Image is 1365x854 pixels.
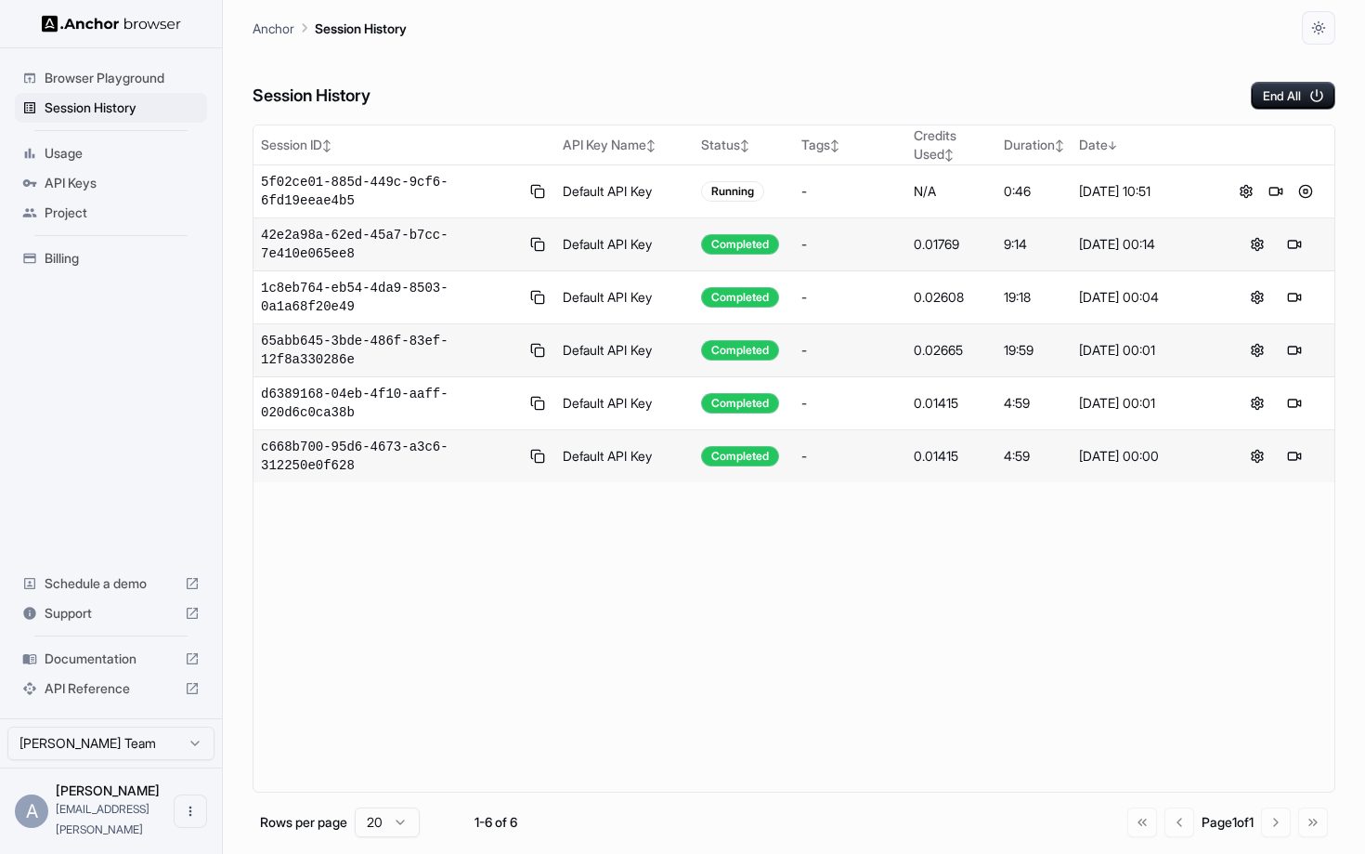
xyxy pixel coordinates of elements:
div: Duration [1004,136,1064,154]
span: Project [45,204,200,222]
div: Completed [701,393,779,414]
div: 0:46 [1004,182,1064,201]
td: Default API Key [555,165,693,218]
div: API Keys [15,168,207,198]
div: - [801,288,899,307]
div: [DATE] 00:01 [1079,341,1209,360]
p: Session History [315,19,407,38]
div: - [801,182,899,201]
div: 0.01415 [914,394,988,413]
div: Session ID [261,136,548,154]
div: 1-6 of 6 [449,813,542,832]
td: Default API Key [555,218,693,271]
div: Completed [701,234,779,255]
span: ↕ [1055,138,1064,152]
span: Browser Playground [45,69,200,87]
span: ↕ [830,138,839,152]
span: ↓ [1108,138,1117,152]
div: 0.01415 [914,447,988,466]
button: Open menu [174,795,207,828]
div: Session History [15,93,207,123]
div: N/A [914,182,988,201]
div: A [15,795,48,828]
span: 42e2a98a-62ed-45a7-b7cc-7e410e065ee8 [261,226,520,263]
span: Support [45,604,177,623]
td: Default API Key [555,377,693,430]
div: [DATE] 00:14 [1079,235,1209,254]
img: Anchor Logo [42,15,181,33]
p: Anchor [253,19,294,38]
span: 5f02ce01-885d-449c-9cf6-6fd19eeae4b5 [261,173,520,210]
div: Tags [801,136,899,154]
div: Schedule a demo [15,569,207,598]
p: Rows per page [260,813,347,832]
div: Support [15,598,207,628]
span: 65abb645-3bde-486f-83ef-12f8a330286e [261,332,520,369]
span: Usage [45,144,200,163]
div: Credits Used [914,126,988,164]
div: 4:59 [1004,394,1064,413]
span: 1c8eb764-eb54-4da9-8503-0a1a68f20e49 [261,279,520,316]
div: 4:59 [1004,447,1064,466]
span: c668b700-95d6-4673-a3c6-312250e0f628 [261,438,520,475]
td: Default API Key [555,324,693,377]
div: Page 1 of 1 [1202,813,1254,832]
div: - [801,341,899,360]
div: [DATE] 00:04 [1079,288,1209,307]
span: aman@vink.ai [56,802,149,836]
div: API Reference [15,674,207,703]
span: Schedule a demo [45,574,177,593]
span: Documentation [45,650,177,668]
div: 9:14 [1004,235,1064,254]
div: Running [701,181,764,202]
span: API Reference [45,679,177,698]
div: [DATE] 10:51 [1079,182,1209,201]
div: API Key Name [563,136,685,154]
span: Session History [45,99,200,117]
div: Browser Playground [15,63,207,93]
span: d6389168-04eb-4f10-aaff-020d6c0ca38b [261,385,520,422]
div: - [801,447,899,466]
span: Aman Varyani [56,782,160,798]
button: End All [1251,82,1335,110]
div: [DATE] 00:00 [1079,447,1209,466]
div: 19:18 [1004,288,1064,307]
span: ↕ [944,148,954,162]
div: [DATE] 00:01 [1079,394,1209,413]
div: Documentation [15,644,207,674]
div: Status [701,136,787,154]
div: 0.02665 [914,341,988,360]
div: Completed [701,446,779,466]
div: Billing [15,243,207,273]
div: - [801,235,899,254]
span: Billing [45,249,200,268]
span: ↕ [322,138,331,152]
div: Project [15,198,207,228]
div: Usage [15,138,207,168]
td: Default API Key [555,271,693,324]
div: 19:59 [1004,341,1064,360]
h6: Session History [253,83,370,110]
div: - [801,394,899,413]
td: Default API Key [555,430,693,483]
div: 0.01769 [914,235,988,254]
span: API Keys [45,174,200,192]
nav: breadcrumb [253,18,407,38]
div: Completed [701,287,779,308]
span: ↕ [646,138,656,152]
div: 0.02608 [914,288,988,307]
span: ↕ [740,138,749,152]
div: Completed [701,340,779,361]
div: Date [1079,136,1209,154]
